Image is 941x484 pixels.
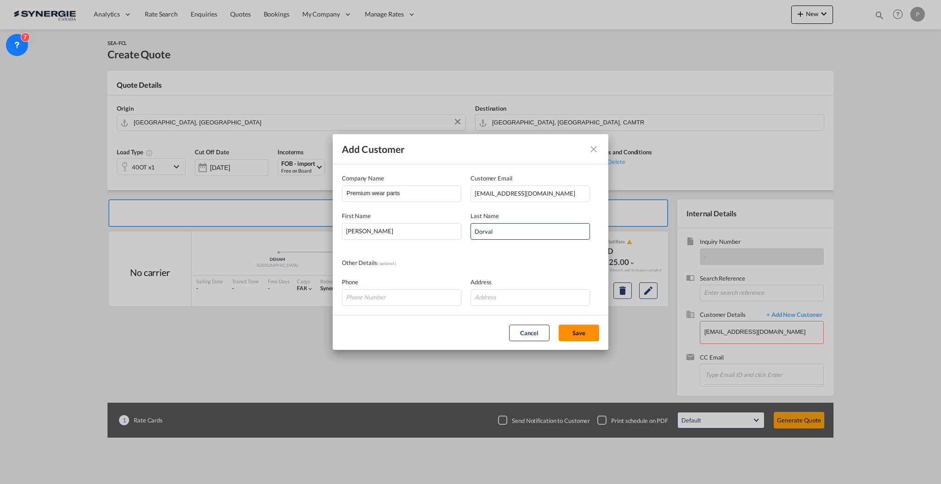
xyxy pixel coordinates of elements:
[342,258,470,268] div: Other Details
[584,140,603,158] button: icon-close
[470,289,590,306] input: Address
[509,325,550,341] button: Cancel
[342,143,360,155] span: Add
[342,212,371,219] span: First Name
[377,261,396,266] span: ( optional )
[470,186,590,202] input: Email
[342,289,461,306] input: Phone Number
[588,144,599,155] md-icon: icon-close
[470,212,499,219] span: Last Name
[470,174,512,182] span: Customer Email
[342,174,384,182] span: Company Name
[346,186,461,200] input: Company
[559,325,599,341] button: Save
[470,278,492,286] span: Address
[342,223,461,240] input: First Name
[362,143,405,155] span: Customer
[342,278,358,286] span: Phone
[333,134,608,350] md-dialog: Add Customer Company ...
[470,223,590,240] input: Last Name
